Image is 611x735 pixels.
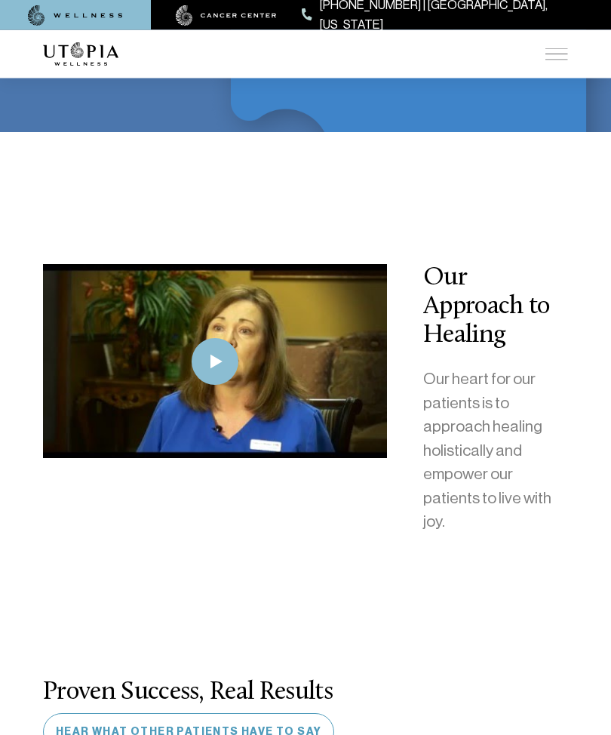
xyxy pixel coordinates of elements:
[43,679,333,708] h3: Proven Success, Real Results
[43,42,118,66] img: logo
[28,5,123,26] img: wellness
[423,265,568,350] h3: Our Approach to Healing
[423,368,568,535] p: Our heart for our patients is to approach healing holistically and empower our patients to live w...
[43,265,387,459] img: thumbnail
[192,339,238,386] img: play icon
[545,48,568,60] img: icon-hamburger
[176,5,277,26] img: cancer center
